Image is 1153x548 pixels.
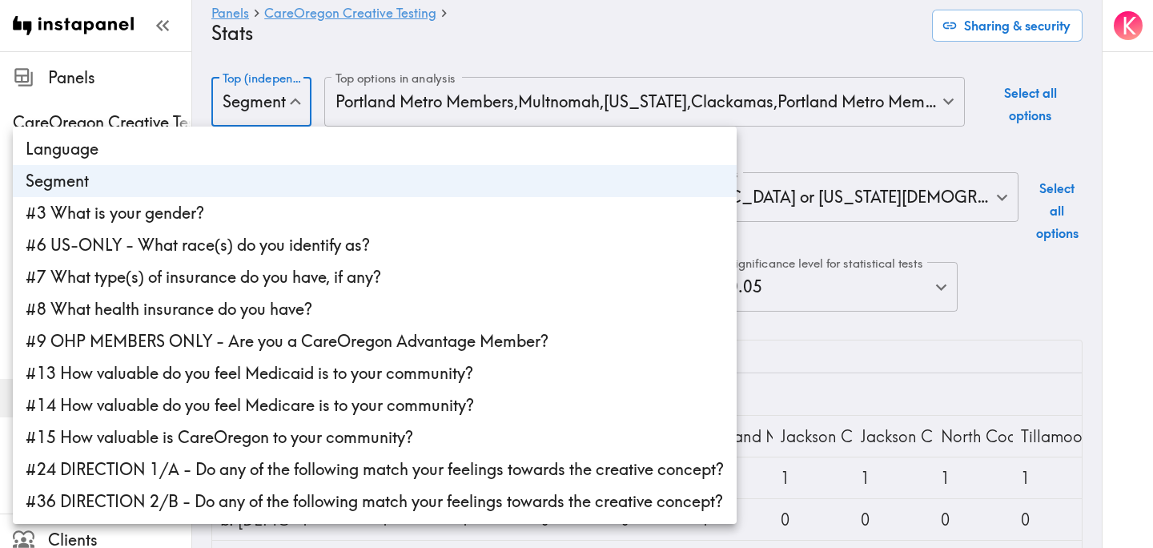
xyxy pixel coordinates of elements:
[13,197,737,229] li: #3 What is your gender?
[13,293,737,325] li: #8 What health insurance do you have?
[13,486,737,518] li: #36 DIRECTION 2/B - Do any of the following match your feelings towards the creative concept?
[13,453,737,486] li: #24 DIRECTION 1/A - Do any of the following match your feelings towards the creative concept?
[13,389,737,421] li: #14 How valuable do you feel Medicare is to your community?
[13,325,737,357] li: #9 OHP MEMBERS ONLY - Are you a CareOregon Advantage Member?
[13,261,737,293] li: #7 What type(s) of insurance do you have, if any?
[13,357,737,389] li: #13 How valuable do you feel Medicaid is to your community?
[13,229,737,261] li: #6 US-ONLY - What race(s) do you identify as?
[13,421,737,453] li: #15 How valuable is CareOregon to your community?
[13,165,737,197] li: Segment
[13,133,737,165] li: Language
